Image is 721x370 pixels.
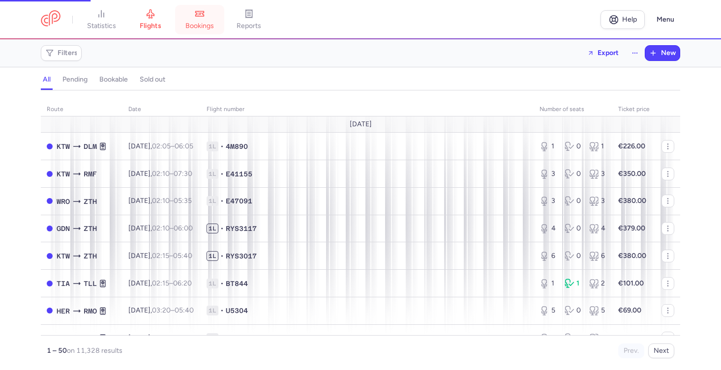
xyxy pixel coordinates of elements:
span: U5304 [226,306,248,315]
button: Menu [651,10,680,29]
th: route [41,102,122,117]
div: 1 [540,142,557,151]
a: reports [224,9,273,30]
div: 3 [589,333,606,343]
time: 06:20 [173,279,192,287]
span: 1L [207,169,218,179]
strong: €350.00 [618,170,646,178]
span: • [220,142,224,151]
div: 2 [589,279,606,288]
span: TLL [84,278,97,289]
div: 3 [540,333,557,343]
strong: €101.00 [618,279,644,287]
th: Flight number [201,102,534,117]
span: [DATE], [128,306,194,314]
span: • [220,251,224,261]
time: 05:40 [175,306,194,314]
span: BT844 [226,279,248,288]
span: 1L [207,142,218,151]
span: GDN [57,223,70,234]
span: ZTH [84,251,97,261]
span: 1L [207,279,218,288]
span: 1L [207,333,218,343]
time: 02:10 [152,170,170,178]
span: [DATE] [350,120,372,128]
strong: €380.00 [618,197,646,205]
th: date [122,102,201,117]
span: RMO [84,306,97,316]
span: RMO [84,333,97,343]
div: 3 [540,196,557,206]
h4: sold out [140,75,165,84]
span: E47091 [226,196,252,206]
time: 02:10 [152,224,170,232]
div: 4 [540,224,557,233]
span: ZTH [84,196,97,207]
span: 1L [207,251,218,261]
div: 5 [540,306,557,315]
span: [DATE], [128,279,192,287]
span: RYS3017 [226,251,257,261]
span: • [220,279,224,288]
span: [DATE], [128,197,192,205]
time: 06:05 [175,142,193,150]
div: 6 [589,251,606,261]
span: Help [622,16,637,23]
span: RYS3117 [226,224,257,233]
span: HER [57,306,70,316]
button: Export [581,45,625,61]
span: – [152,197,192,205]
span: [DATE], [128,170,192,178]
div: 0 [565,333,582,343]
span: • [220,306,224,315]
th: number of seats [534,102,612,117]
time: 05:30 [175,334,193,342]
span: • [220,196,224,206]
div: 0 [565,251,582,261]
div: 3 [589,169,606,179]
span: 1L [207,306,218,315]
div: 0 [565,169,582,179]
time: 03:30 [152,334,171,342]
div: 6 [540,251,557,261]
a: flights [126,9,175,30]
time: 06:00 [174,224,193,232]
strong: €226.00 [618,142,645,150]
span: E41155 [226,169,252,179]
span: bookings [185,22,214,30]
a: bookings [175,9,224,30]
span: • [220,169,224,179]
a: statistics [77,9,126,30]
time: 05:40 [173,252,192,260]
a: Help [601,10,645,29]
div: 3 [589,196,606,206]
div: 0 [565,142,582,151]
span: – [152,252,192,260]
span: on 11,328 results [67,346,122,355]
span: – [152,279,192,287]
span: KTW [57,141,70,152]
a: CitizenPlane red outlined logo [41,10,60,28]
span: [DATE], [128,334,193,342]
span: – [152,170,192,178]
span: – [152,334,193,342]
div: 0 [565,306,582,315]
h4: pending [62,75,88,84]
span: KTW [57,251,70,261]
button: Filters [41,46,81,60]
div: 1 [540,279,557,288]
span: DLM [84,141,97,152]
strong: €69.00 [618,306,641,314]
span: RMF [84,169,97,179]
span: flights [140,22,161,30]
span: 1L [207,196,218,206]
span: – [152,224,193,232]
span: statistics [87,22,116,30]
button: Prev. [618,343,644,358]
span: KTW [57,169,70,179]
span: • [220,333,224,343]
span: 4M890 [226,142,248,151]
span: – [152,306,194,314]
span: Export [598,49,619,57]
span: 1L [207,224,218,233]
